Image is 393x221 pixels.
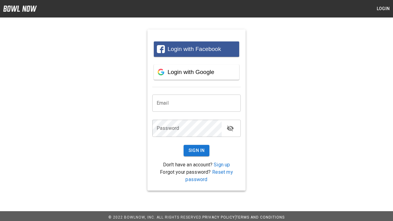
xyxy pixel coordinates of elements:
[152,169,241,183] p: Forgot your password?
[154,41,239,57] button: Login with Facebook
[152,161,241,169] p: Don't have an account?
[224,122,236,134] button: toggle password visibility
[373,3,393,14] button: Login
[108,215,202,219] span: © 2022 BowlNow, Inc. All Rights Reserved.
[154,64,239,80] button: Login with Google
[185,169,233,182] a: Reset my password
[236,215,285,219] a: Terms and Conditions
[184,145,210,156] button: Sign In
[3,6,37,12] img: logo
[168,46,221,52] span: Login with Facebook
[202,215,235,219] a: Privacy Policy
[214,162,230,168] a: Sign up
[168,69,214,75] span: Login with Google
